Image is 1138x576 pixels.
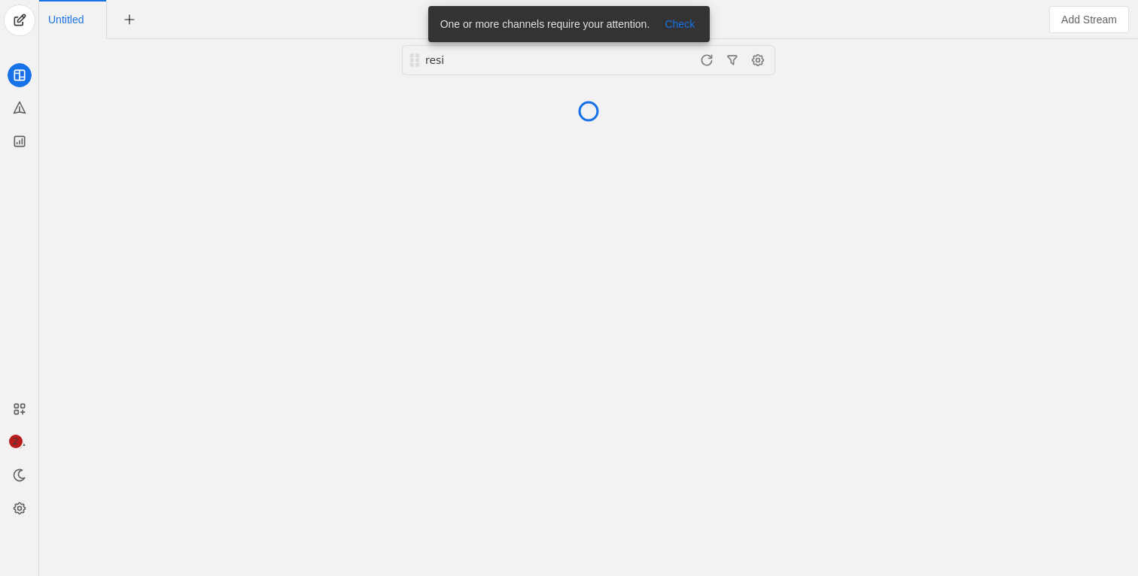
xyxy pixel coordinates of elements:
button: Check [656,15,704,33]
span: 2 [9,435,23,448]
span: Check [665,17,695,32]
app-icon-button: New Tab [116,13,143,25]
button: Add Stream [1049,6,1129,33]
div: One or more channels require your attention. [428,6,656,42]
span: Click to edit name [48,14,84,25]
div: resi [424,53,604,68]
div: resi [425,53,604,68]
span: Add Stream [1061,12,1117,27]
